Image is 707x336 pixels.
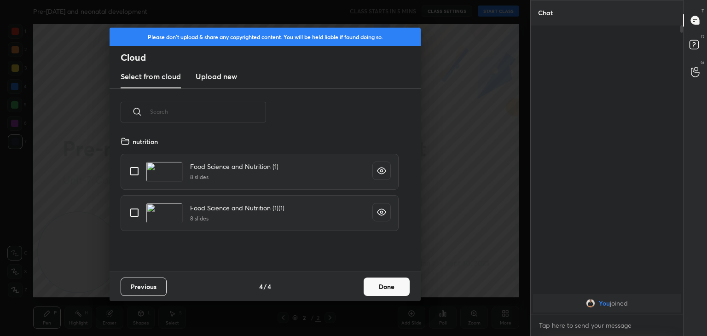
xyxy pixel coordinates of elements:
[146,203,183,223] img: 17050297273O909L.pdf
[146,162,183,182] img: 1705029675FMJQ3S.pdf
[531,0,560,25] p: Chat
[110,133,410,272] div: grid
[586,299,595,308] img: ac1245674e8d465aac1aa0ff8abd4772.jpg
[599,300,610,307] span: You
[121,52,421,64] h2: Cloud
[701,7,704,14] p: T
[264,282,267,291] h4: /
[610,300,628,307] span: joined
[121,278,167,296] button: Previous
[150,92,266,131] input: Search
[190,162,278,171] h4: Food Science and Nutrition (1)
[190,214,284,223] h5: 8 slides
[364,278,410,296] button: Done
[190,203,284,213] h4: Food Science and Nutrition (1)(1)
[701,59,704,66] p: G
[133,137,158,146] h4: nutrition
[701,33,704,40] p: D
[110,28,421,46] div: Please don't upload & share any copyrighted content. You will be held liable if found doing so.
[196,71,237,82] h3: Upload new
[267,282,271,291] h4: 4
[531,292,683,314] div: grid
[121,71,181,82] h3: Select from cloud
[190,173,278,181] h5: 8 slides
[259,282,263,291] h4: 4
